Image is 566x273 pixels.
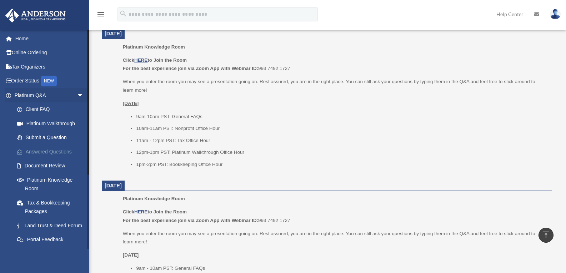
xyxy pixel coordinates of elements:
span: Platinum Knowledge Room [123,44,185,50]
a: Platinum Knowledge Room [10,173,91,196]
a: menu [96,12,105,19]
b: For the best experience join via Zoom App with Webinar ID: [123,218,258,223]
a: Submit a Question [10,131,95,145]
li: 12pm-1pm PST: Platinum Walkthrough Office Hour [136,148,547,157]
img: User Pic [550,9,561,19]
p: When you enter the room you may see a presentation going on. Rest assured, you are in the right p... [123,77,547,94]
li: 1pm-2pm PST: Bookkeeping Office Hour [136,160,547,169]
a: Document Review [10,159,95,173]
i: vertical_align_top [542,231,550,239]
span: [DATE] [105,31,122,36]
a: Answered Questions [10,145,95,159]
a: Portal Feedback [10,233,95,247]
p: 993 7492 1727 [123,208,547,224]
b: For the best experience join via Zoom App with Webinar ID: [123,66,258,71]
a: Home [5,31,95,46]
li: 11am - 12pm PST: Tax Office Hour [136,136,547,145]
i: menu [96,10,105,19]
p: 993 7492 1727 [123,56,547,73]
a: Online Ordering [5,46,95,60]
a: Platinum Walkthrough [10,116,95,131]
a: vertical_align_top [539,228,554,243]
span: Platinum Knowledge Room [123,196,185,201]
li: 9am - 10am PST: General FAQs [136,264,547,273]
i: search [119,10,127,17]
a: Client FAQ [10,102,95,117]
a: Tax & Bookkeeping Packages [10,196,95,218]
a: Land Trust & Deed Forum [10,218,95,233]
u: [DATE] [123,101,139,106]
p: When you enter the room you may see a presentation going on. Rest assured, you are in the right p... [123,229,547,246]
a: HERE [134,57,147,63]
img: Anderson Advisors Platinum Portal [3,9,68,22]
a: Tax Organizers [5,60,95,74]
a: Platinum Q&Aarrow_drop_down [5,88,95,102]
div: NEW [41,76,57,86]
b: Click to Join the Room [123,57,187,63]
li: 9am-10am PST: General FAQs [136,112,547,121]
a: Digital Productsarrow_drop_down [5,247,95,261]
a: Order StatusNEW [5,74,95,89]
span: [DATE] [105,183,122,188]
span: arrow_drop_down [77,247,91,261]
span: arrow_drop_down [77,88,91,103]
a: HERE [134,209,147,214]
b: Click to Join the Room [123,209,187,214]
li: 10am-11am PST: Nonprofit Office Hour [136,124,547,133]
u: [DATE] [123,252,139,258]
